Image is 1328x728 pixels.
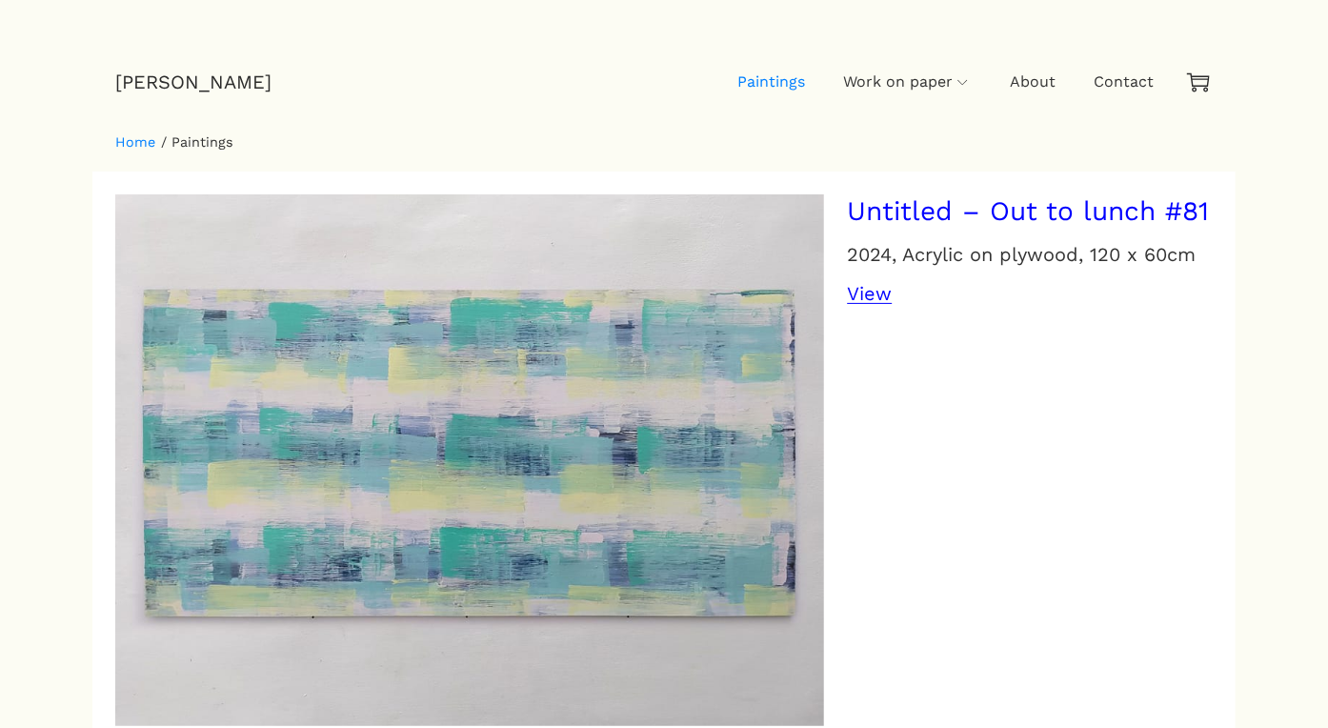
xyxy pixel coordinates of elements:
[1010,53,1056,111] a: About
[737,53,805,111] a: Paintings
[115,133,155,151] a: Home
[1094,53,1154,111] a: Contact
[115,133,234,151] nav: Breadcrumbs
[161,135,167,149] span: /
[115,134,155,150] span: Home
[172,133,234,151] span: Paintings
[737,72,805,91] span: Paintings
[1010,72,1056,91] span: About
[847,267,892,306] a: View
[1094,72,1154,91] span: Contact
[272,53,1173,111] nav: Primary navigation
[843,72,953,91] span: Work on paper
[843,53,972,111] a: Work on paper
[115,71,272,93] a: [PERSON_NAME]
